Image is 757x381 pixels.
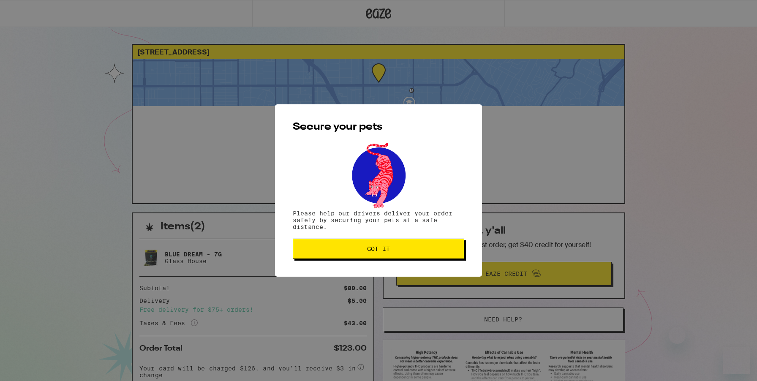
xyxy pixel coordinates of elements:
[669,327,686,344] iframe: Close message
[293,210,464,230] p: Please help our drivers deliver your order safely by securing your pets at a safe distance.
[723,347,750,374] iframe: Button to launch messaging window
[293,122,464,132] h2: Secure your pets
[344,141,413,210] img: pets
[293,239,464,259] button: Got it
[367,246,390,252] span: Got it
